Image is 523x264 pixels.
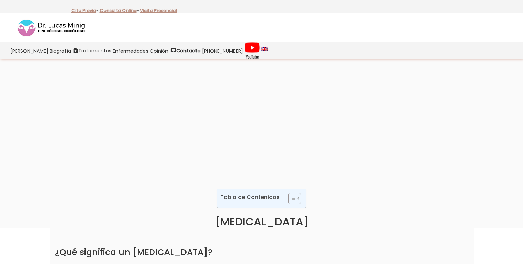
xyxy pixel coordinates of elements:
span: [PHONE_NUMBER] [202,47,243,55]
span: [PERSON_NAME] [10,47,48,55]
p: Tabla de Contenidos [220,193,280,201]
span: Biografía [50,47,71,55]
a: Cita Previa [71,7,96,14]
a: Tratamientos [72,42,112,59]
a: Toggle Table of Content [283,193,299,204]
a: Videos Youtube Ginecología [244,42,261,59]
a: Enfermedades [112,42,149,59]
p: - [100,6,139,15]
img: language english [261,47,268,51]
strong: Contacto [176,47,201,54]
h2: ¿Qué significa un [MEDICAL_DATA]? [55,247,469,257]
p: - [71,6,99,15]
img: Videos Youtube Ginecología [244,42,260,59]
a: [PHONE_NUMBER] [201,42,244,59]
span: Enfermedades [113,47,148,55]
span: Tratamientos [78,47,111,55]
a: Contacto [169,42,201,59]
a: Biografía [49,42,72,59]
a: Visita Presencial [140,7,177,14]
a: [PERSON_NAME] [10,42,49,59]
a: language english [261,42,268,59]
a: Opinión [149,42,169,59]
a: Consulta Online [100,7,137,14]
span: Opinión [150,47,168,55]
